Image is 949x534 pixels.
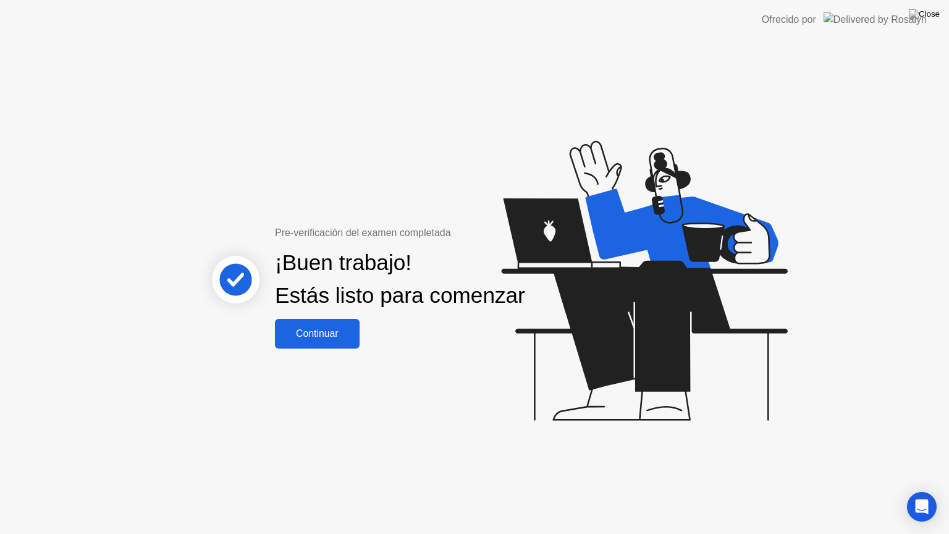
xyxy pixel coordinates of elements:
div: ¡Buen trabajo! Estás listo para comenzar [275,247,525,312]
div: Pre-verificación del examen completada [275,226,530,240]
button: Continuar [275,319,360,349]
div: Open Intercom Messenger [907,492,937,522]
div: Ofrecido por [762,12,816,27]
div: Continuar [279,328,356,339]
img: Delivered by Rosalyn [824,12,927,27]
img: Close [909,9,940,19]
